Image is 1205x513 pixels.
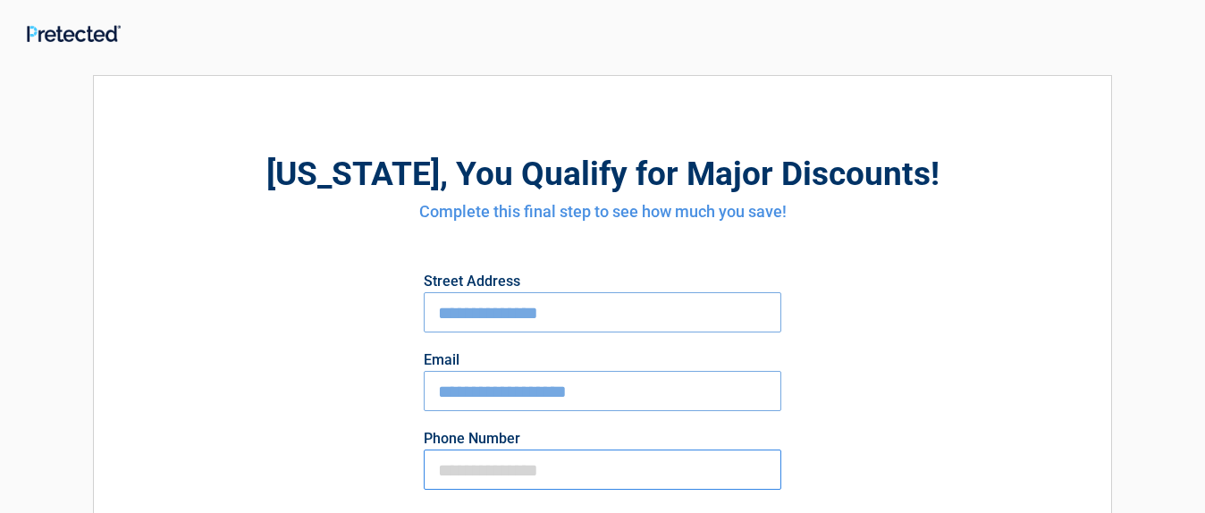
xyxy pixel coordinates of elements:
img: Main Logo [27,25,121,42]
label: Phone Number [424,432,781,446]
h2: , You Qualify for Major Discounts! [192,152,1013,196]
h4: Complete this final step to see how much you save! [192,200,1013,223]
label: Email [424,353,781,367]
label: Street Address [424,274,781,289]
span: [US_STATE] [266,155,440,193]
